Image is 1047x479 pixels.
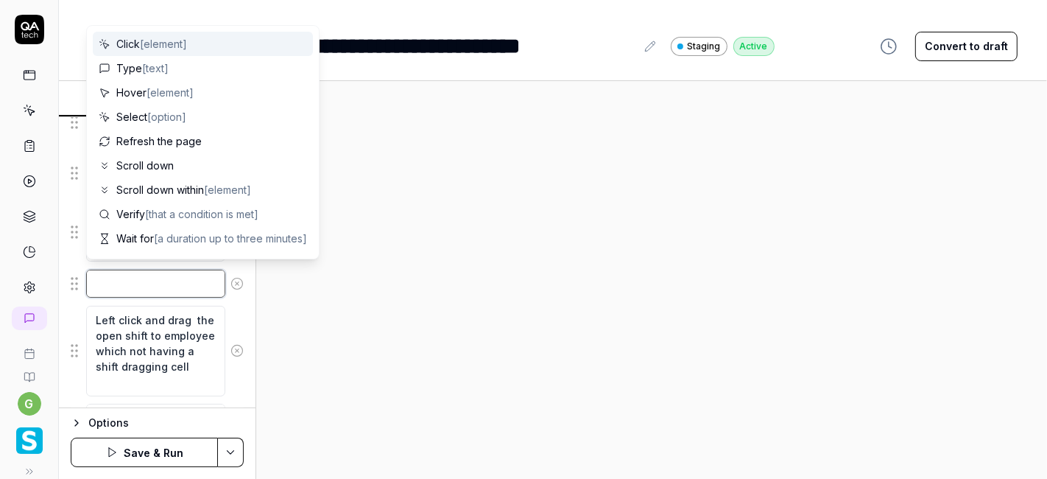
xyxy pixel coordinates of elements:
span: [element] [204,183,251,196]
span: [option] [147,111,186,123]
span: [that a condition is met] [145,208,258,220]
button: Steps [59,82,158,117]
span: Type [116,60,169,76]
div: Suggestions [71,403,244,479]
a: Documentation [6,360,52,383]
div: Suggestions [71,99,244,144]
div: Suggestions [93,32,313,253]
button: Convert to draft [915,32,1018,61]
a: New conversation [12,307,47,330]
div: Options [88,414,244,432]
span: [a duration up to three minutes] [154,232,307,245]
button: Smartlinx Logo [6,416,52,457]
img: Smartlinx Logo [16,427,43,454]
span: Select [116,109,186,125]
div: Active [733,37,775,56]
span: Verify [116,206,258,222]
span: [text] [142,62,169,74]
a: Book a call with us [6,336,52,360]
button: Remove step [225,336,249,366]
a: Staging [671,36,727,56]
span: Click [116,36,187,52]
button: View version history [871,32,906,61]
button: Options [71,414,244,432]
span: [element] [147,86,194,99]
div: Suggestions [71,202,244,262]
span: [element] [140,38,187,50]
div: Suggestions [71,305,244,396]
span: Scroll down within [116,182,251,197]
button: g [18,392,41,416]
span: Refresh the page [116,133,202,149]
button: Remove step [225,269,249,298]
div: Suggestions [71,150,244,195]
span: Hover [116,85,194,100]
button: Save & Run [71,438,218,467]
span: Scroll down [116,158,174,173]
span: Staging [688,40,721,53]
span: Wait for [116,231,307,246]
